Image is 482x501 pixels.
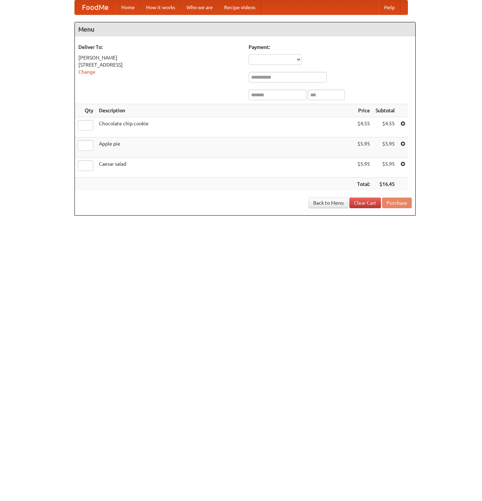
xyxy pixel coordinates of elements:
[75,22,415,36] h4: Menu
[354,137,373,158] td: $5.95
[96,104,354,117] th: Description
[116,0,140,15] a: Home
[373,158,398,178] td: $5.95
[354,178,373,191] th: Total:
[96,158,354,178] td: Caesar salad
[78,44,242,51] h5: Deliver To:
[78,61,242,68] div: [STREET_ADDRESS]
[354,117,373,137] td: $4.55
[382,198,412,208] button: Purchase
[354,104,373,117] th: Price
[75,0,116,15] a: FoodMe
[218,0,261,15] a: Recipe videos
[75,104,96,117] th: Qty
[249,44,412,51] h5: Payment:
[373,104,398,117] th: Subtotal
[78,69,95,75] a: Change
[373,117,398,137] td: $4.55
[96,117,354,137] td: Chocolate chip cookie
[378,0,400,15] a: Help
[373,178,398,191] th: $16.45
[96,137,354,158] td: Apple pie
[309,198,348,208] a: Back to Menu
[349,198,381,208] a: Clear Cart
[181,0,218,15] a: Who we are
[140,0,181,15] a: How it works
[78,54,242,61] div: [PERSON_NAME]
[373,137,398,158] td: $5.95
[354,158,373,178] td: $5.95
